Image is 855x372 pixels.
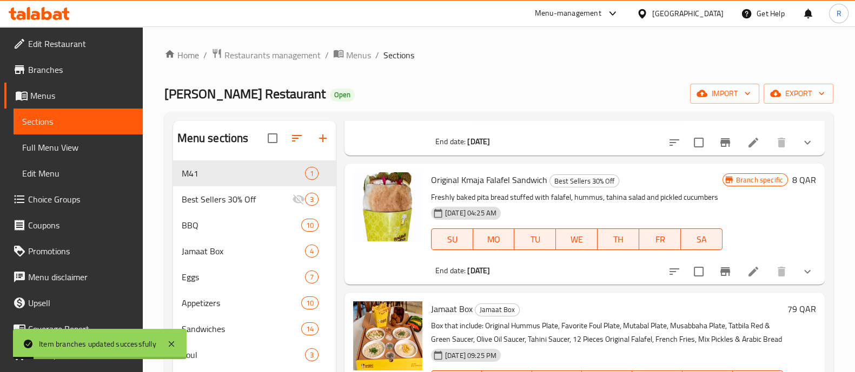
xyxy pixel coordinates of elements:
a: Home [164,49,199,62]
div: Sandwiches [182,322,301,335]
button: export [764,84,833,104]
span: TU [519,232,552,247]
a: Upsell [4,290,143,316]
div: Menu-management [535,7,601,20]
span: export [772,87,825,100]
span: Open [330,90,355,99]
div: BBQ10 [173,212,336,238]
span: Jamaat Box [182,245,305,258]
span: TH [602,232,635,247]
h2: Menu sections [177,130,249,146]
h6: 8 QAR [792,172,816,187]
span: Select to update [687,131,710,154]
span: Best Sellers 30% Off [182,193,292,206]
svg: Show Choices [801,265,814,278]
a: Coverage Report [4,316,143,342]
div: Eggs7 [173,264,336,290]
a: Full Menu View [14,134,143,160]
button: WE [556,228,598,250]
span: R [836,8,841,19]
span: import [699,87,751,100]
span: Select all sections [261,127,284,150]
span: Menu disclaimer [28,270,134,283]
div: BBQ [182,219,301,232]
a: Menus [4,83,143,109]
span: Menus [30,89,134,102]
span: End date: [435,134,466,148]
li: / [325,49,329,62]
a: Branches [4,57,143,83]
span: Sort sections [284,125,310,151]
div: Best Sellers 30% Off3 [173,186,336,212]
button: TH [598,228,639,250]
div: M411 [173,160,336,186]
a: Restaurants management [211,48,321,62]
span: Select to update [687,260,710,283]
span: 14 [302,324,318,334]
div: items [301,322,319,335]
button: SA [681,228,723,250]
span: 3 [306,350,318,360]
button: show more [794,130,820,155]
button: sort-choices [661,130,687,155]
button: delete [768,259,794,285]
span: Original Kmaja Falafel Sandwich [431,172,547,188]
div: Foul3 [173,342,336,368]
span: Edit Restaurant [28,37,134,50]
span: Jamaat Box [431,301,473,317]
svg: Inactive section [292,193,305,206]
b: [DATE] [467,134,490,148]
li: / [203,49,207,62]
button: TU [514,228,556,250]
span: Restaurants management [224,49,321,62]
button: sort-choices [661,259,687,285]
img: Jamaat Box [353,301,422,370]
span: [PERSON_NAME] Restaurant [164,82,326,106]
span: Sections [383,49,414,62]
span: Branches [28,63,134,76]
p: Freshly baked pita bread stuffed with falafel, hummus, tahina salad and pickled cucumbers [431,191,723,204]
a: Choice Groups [4,186,143,212]
div: Jamaat Box [475,303,520,316]
svg: Show Choices [801,136,814,149]
button: FR [639,228,681,250]
button: Branch-specific-item [712,259,738,285]
span: MO [478,232,511,247]
span: Coupons [28,219,134,232]
div: items [305,167,319,180]
b: [DATE] [467,263,490,278]
a: Menu disclaimer [4,264,143,290]
span: [DATE] 09:25 PM [441,350,501,361]
span: Eggs [182,270,305,283]
span: Choice Groups [28,193,134,206]
a: Menus [333,48,371,62]
span: Edit Menu [22,167,134,180]
p: Box that include: Original Hummus Plate, Favorite Foul Plate, Mutabal Plate, Musabbaha Plate, Tat... [431,319,783,346]
div: Foul [182,348,305,361]
span: SA [685,232,718,247]
span: Branch specific [732,175,787,185]
div: M41 [182,167,305,180]
span: Appetizers [182,296,301,309]
div: Sandwiches14 [173,316,336,342]
a: Edit Menu [14,160,143,186]
a: Sections [14,109,143,134]
a: Edit menu item [747,265,760,278]
button: import [690,84,759,104]
div: Open [330,89,355,102]
span: FR [644,232,677,247]
button: delete [768,130,794,155]
span: Best Sellers 30% Off [550,175,619,187]
a: Grocery Checklist [4,342,143,368]
span: Menus [346,49,371,62]
li: / [375,49,379,62]
div: items [305,245,319,258]
div: Appetizers10 [173,290,336,316]
span: 1 [306,168,318,179]
div: items [301,219,319,232]
a: Promotions [4,238,143,264]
